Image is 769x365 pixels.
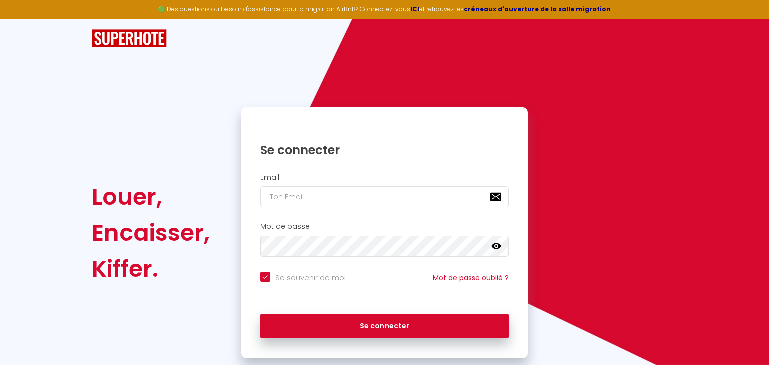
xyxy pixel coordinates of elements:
div: Louer, [92,179,210,215]
div: Encaisser, [92,215,210,251]
img: SuperHote logo [92,29,167,48]
button: Se connecter [260,314,509,339]
input: Ton Email [260,186,509,207]
a: Mot de passe oublié ? [433,273,509,283]
h1: Se connecter [260,142,509,158]
div: Kiffer. [92,251,210,287]
a: ICI [410,5,419,13]
a: créneaux d'ouverture de la salle migration [464,5,611,13]
h2: Mot de passe [260,222,509,231]
h2: Email [260,173,509,182]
